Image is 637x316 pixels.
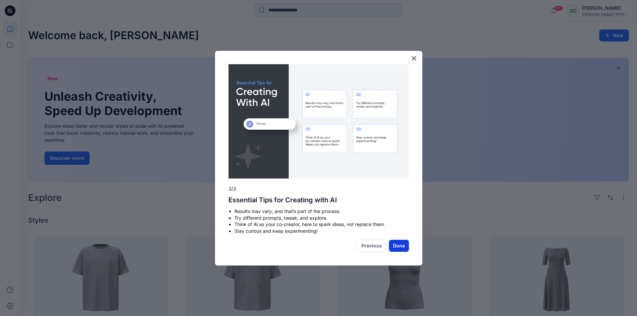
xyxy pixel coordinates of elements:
[357,239,386,252] button: Previous
[228,186,409,192] p: 3/3
[411,53,417,64] button: Close
[234,221,409,228] li: Think of AI as your co-creator, here to spark ideas, not replace them.
[228,196,409,204] h2: Essential Tips for Creating with AI
[234,208,409,215] li: Results may vary, and that’s part of the process.
[234,215,409,221] li: Try different prompts, tweak, and explore.
[234,228,409,234] li: Stay curious and keep experimenting!
[389,240,409,252] button: Done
